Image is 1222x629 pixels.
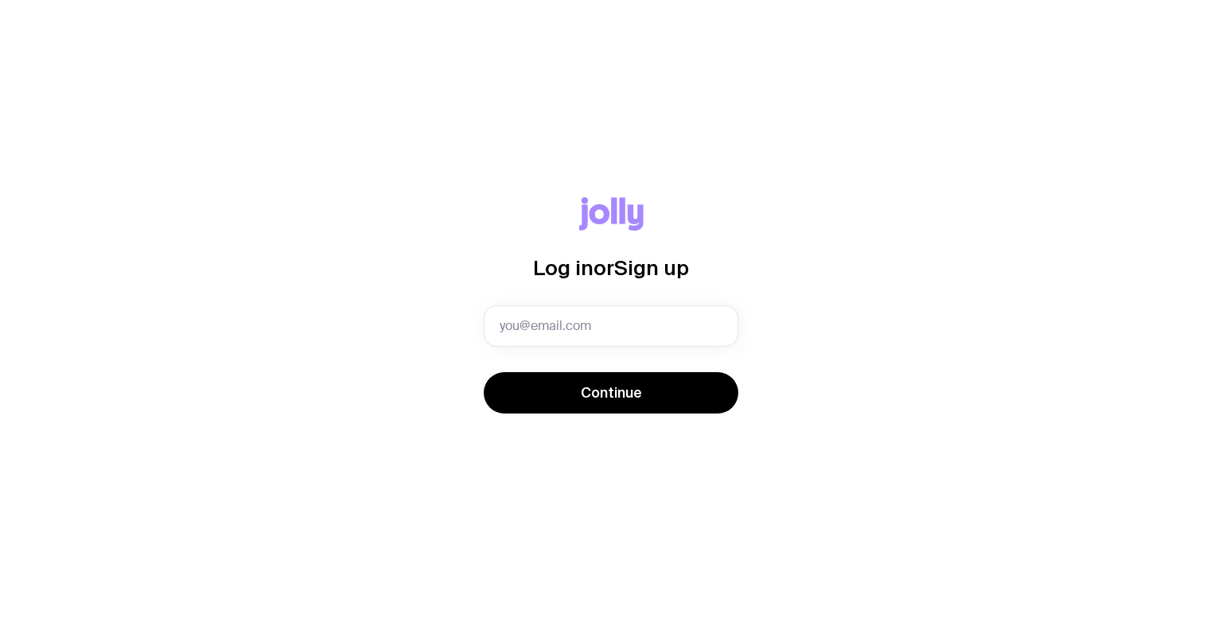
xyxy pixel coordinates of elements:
[614,256,689,279] span: Sign up
[533,256,593,279] span: Log in
[593,256,614,279] span: or
[581,383,642,402] span: Continue
[484,372,738,414] button: Continue
[484,305,738,347] input: you@email.com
